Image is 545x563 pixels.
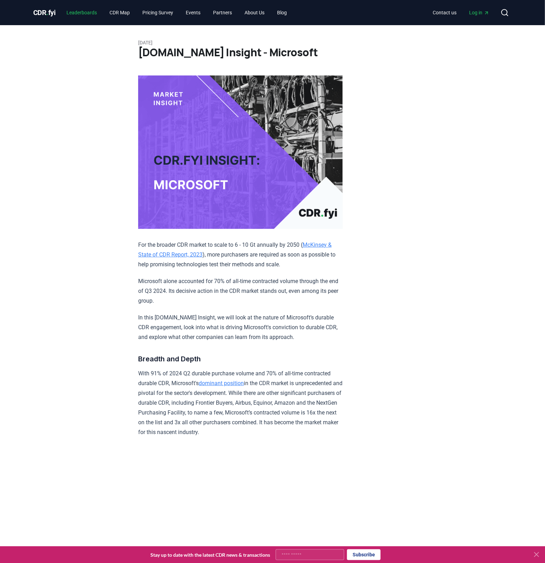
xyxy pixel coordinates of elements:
nav: Main [427,6,495,19]
span: . [47,8,49,17]
a: McKinsey & State of CDR Report, 2023 [138,241,332,258]
p: With 91% of 2024 Q2 durable purchase volume and 70% of all-time contracted durable CDR, Microsoft... [138,369,343,437]
span: CDR fyi [33,8,56,17]
p: [DATE] [138,39,407,46]
nav: Main [61,6,293,19]
a: dominant position [199,380,244,387]
a: Contact us [427,6,462,19]
img: blog post image [138,75,343,229]
a: CDR.fyi [33,8,56,17]
a: Leaderboards [61,6,103,19]
a: About Us [239,6,270,19]
p: In this [DOMAIN_NAME] Insight, we will look at the nature of Microsoft’s durable CDR engagement, ... [138,313,343,342]
span: Log in [469,9,489,16]
a: Log in [463,6,495,19]
a: Pricing Survey [137,6,179,19]
a: Blog [272,6,293,19]
p: For the broader CDR market to scale to 6 - 10 Gt annually by 2050 ( ), more purchasers are requir... [138,240,343,269]
a: CDR Map [104,6,136,19]
h3: Breadth and Depth [138,353,343,364]
a: Events [181,6,206,19]
h1: [DOMAIN_NAME] Insight - Microsoft [138,46,407,59]
p: Microsoft alone accounted for 70% of all-time contracted volume through the end of Q3 2024. Its d... [138,276,343,306]
a: Partners [208,6,238,19]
